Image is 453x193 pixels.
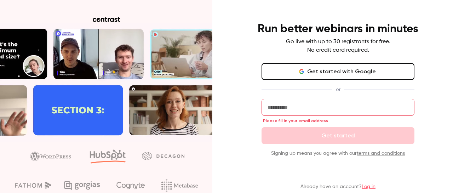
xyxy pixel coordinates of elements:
p: Already have an account? [300,183,375,190]
img: decagon [142,152,184,160]
span: Please fill in your email address [263,118,328,124]
h4: Run better webinars in minutes [258,22,418,36]
p: Go live with up to 30 registrants for free. No credit card required. [286,38,390,55]
span: or [332,86,344,93]
a: Log in [362,184,375,189]
button: Get started with Google [262,63,414,80]
a: terms and conditions [357,151,405,156]
p: Signing up means you agree with our [262,150,414,157]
